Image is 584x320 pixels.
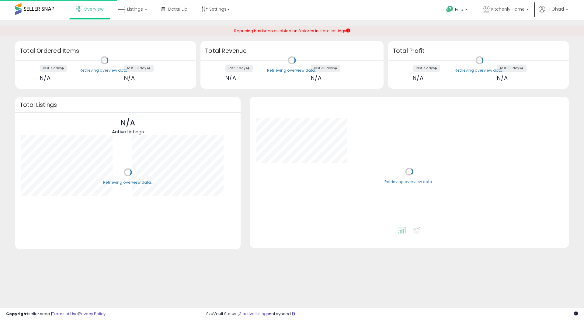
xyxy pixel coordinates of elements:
span: DataHub [168,6,187,12]
a: Help [441,1,474,20]
div: Retrieving overview data.. [267,68,317,73]
span: Help [455,7,463,12]
span: Overview [84,6,103,12]
span: Hi Ohad [547,6,564,12]
div: Repricing has been disabled on 8 stores in store settings [234,28,350,34]
div: Retrieving overview data.. [455,68,504,73]
div: Retrieving overview data.. [103,180,153,185]
i: Get Help [446,5,454,13]
span: Listings [127,6,143,12]
div: Retrieving overview data.. [80,68,129,73]
span: Kitchenly Home [491,6,525,12]
a: Hi Ohad [539,6,568,20]
div: Retrieving overview data.. [384,179,434,185]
